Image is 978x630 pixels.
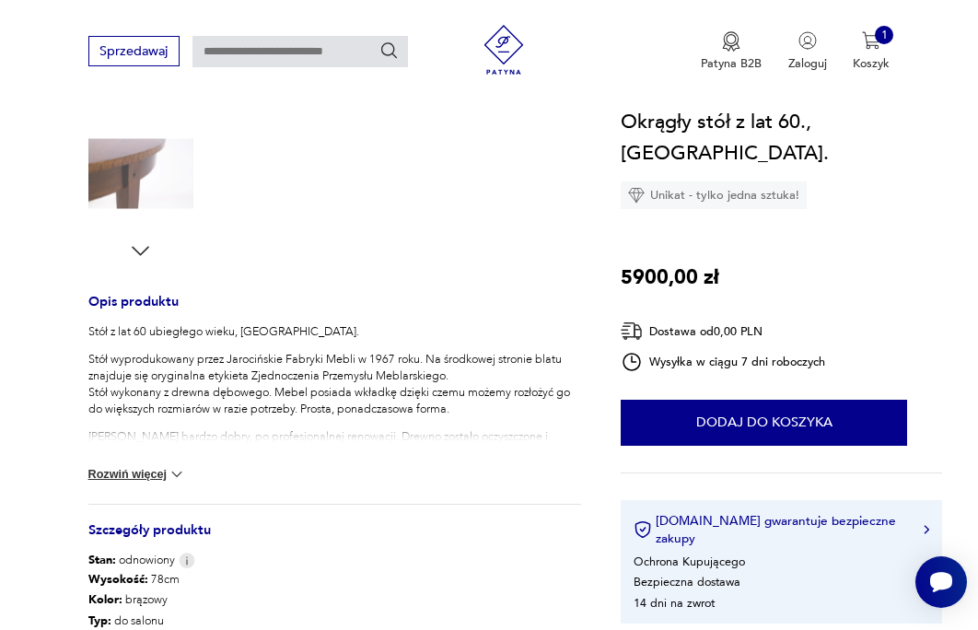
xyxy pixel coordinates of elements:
[88,351,582,417] p: Stół wyprodukowany przez Jarocińskie Fabryki Mebli w 1967 roku. Na środkowej stronie blatu znajdu...
[88,612,111,629] b: Typ :
[88,465,187,484] button: Rozwiń więcej
[88,323,582,340] p: Stół z lat 60 ubiegłego wieku, [GEOGRAPHIC_DATA].
[621,181,807,209] div: Unikat - tylko jedna sztuka!
[924,525,929,534] img: Ikona strzałki w prawo
[634,520,652,539] img: Ikona certyfikatu
[473,25,535,75] img: Patyna - sklep z meblami i dekoracjami vintage
[853,55,890,72] p: Koszyk
[88,297,582,324] h3: Opis produktu
[88,571,148,588] b: Wysokość :
[168,465,186,484] img: chevron down
[722,31,740,52] img: Ikona medalu
[853,31,890,72] button: 1Koszyk
[88,36,180,66] button: Sprzedawaj
[701,55,762,72] p: Patyna B2B
[88,552,116,568] b: Stan:
[621,262,719,294] p: 5900,00 zł
[875,26,893,44] div: 1
[634,512,929,547] button: [DOMAIN_NAME] gwarantuje bezpieczne zakupy
[88,552,175,568] span: odnowiony
[88,428,582,461] p: [PERSON_NAME] bardzo dobry, po profesjonalnej renowacji. Drewno zostało oczyszczone i wykończone ...
[88,568,420,589] p: 78cm
[701,31,762,72] a: Ikona medaluPatyna B2B
[621,106,941,169] h1: Okrągły stół z lat 60., [GEOGRAPHIC_DATA].
[634,595,715,612] li: 14 dni na zwrot
[628,187,645,204] img: Ikona diamentu
[701,31,762,72] button: Patyna B2B
[88,47,180,58] a: Sprzedawaj
[88,525,582,553] h3: Szczegóły produktu
[634,554,745,570] li: Ochrona Kupującego
[88,121,193,226] img: Zdjęcie produktu Okrągły stół z lat 60., Polska.
[798,31,817,50] img: Ikonka użytkownika
[621,321,643,344] img: Ikona dostawy
[788,55,827,72] p: Zaloguj
[379,41,400,61] button: Szukaj
[634,575,740,591] li: Bezpieczna dostawa
[621,352,825,374] div: Wysyłka w ciągu 7 dni roboczych
[621,400,907,446] button: Dodaj do koszyka
[179,553,195,568] img: Info icon
[88,589,420,611] p: brązowy
[88,591,122,608] b: Kolor:
[788,31,827,72] button: Zaloguj
[862,31,880,50] img: Ikona koszyka
[915,556,967,608] iframe: Smartsupp widget button
[621,321,825,344] div: Dostawa od 0,00 PLN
